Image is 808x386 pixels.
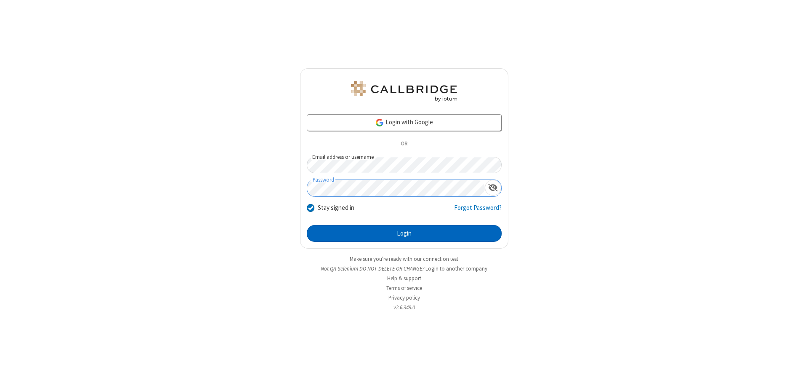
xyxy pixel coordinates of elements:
a: Login with Google [307,114,502,131]
li: v2.6.349.0 [300,303,508,311]
a: Forgot Password? [454,203,502,219]
div: Show password [485,180,501,196]
img: QA Selenium DO NOT DELETE OR CHANGE [349,81,459,102]
a: Terms of service [386,284,422,292]
label: Stay signed in [318,203,354,213]
a: Make sure you're ready with our connection test [350,255,458,263]
button: Login [307,225,502,242]
button: Login to another company [425,265,487,273]
a: Help & support [387,275,421,282]
li: Not QA Selenium DO NOT DELETE OR CHANGE? [300,265,508,273]
img: google-icon.png [375,118,384,127]
span: OR [397,138,411,150]
input: Password [307,180,485,196]
a: Privacy policy [388,294,420,301]
input: Email address or username [307,157,502,173]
